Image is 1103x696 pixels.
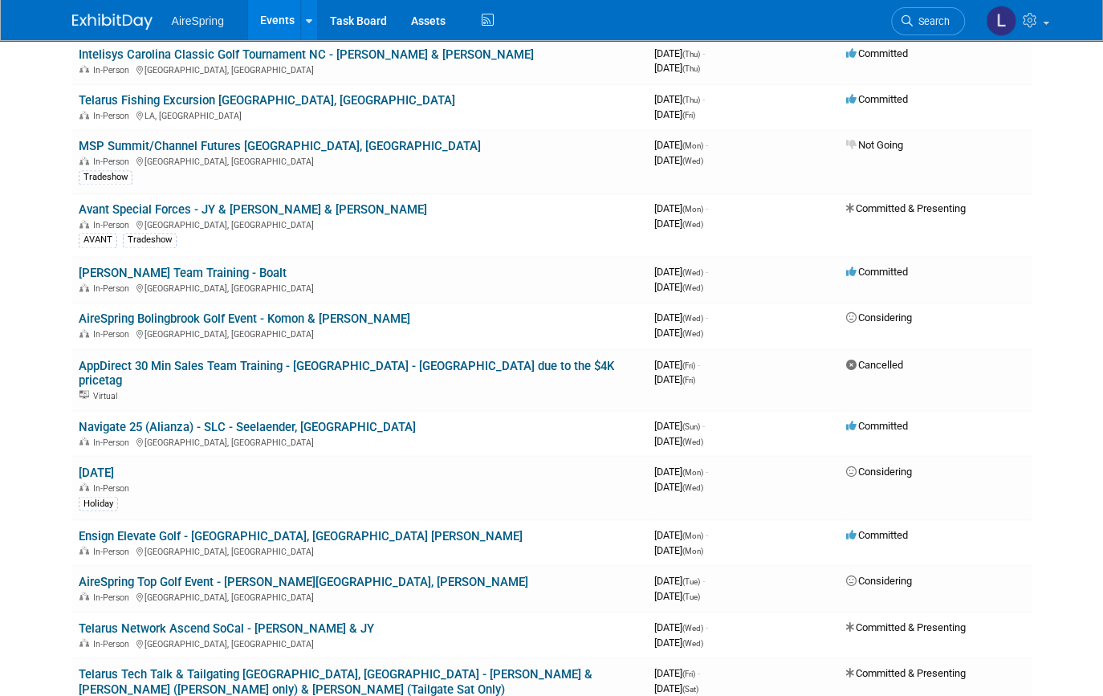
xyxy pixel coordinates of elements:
span: [DATE] [654,62,700,74]
span: [DATE] [654,218,703,230]
span: [DATE] [654,636,703,648]
div: Tradeshow [123,233,177,247]
span: (Fri) [682,375,695,384]
a: AppDirect 30 Min Sales Team Training - [GEOGRAPHIC_DATA] - [GEOGRAPHIC_DATA] due to the $4K pricetag [79,358,614,388]
span: (Sat) [682,684,698,693]
span: In-Person [93,546,134,556]
span: - [706,266,708,278]
img: In-Person Event [79,65,89,73]
span: (Mon) [682,141,703,150]
span: In-Person [93,283,134,294]
span: [DATE] [654,266,708,278]
span: (Thu) [682,96,700,104]
span: [DATE] [654,358,700,370]
span: Considering [846,574,912,586]
span: (Wed) [682,623,703,632]
span: In-Person [93,329,134,340]
span: In-Person [93,482,134,493]
a: Avant Special Forces - JY & [PERSON_NAME] & [PERSON_NAME] [79,202,427,217]
span: [DATE] [654,528,708,540]
span: (Wed) [682,437,703,446]
span: AireSpring [172,14,224,27]
a: Navigate 25 (Alianza) - SLC - Seelaender, [GEOGRAPHIC_DATA] [79,419,416,433]
span: [DATE] [654,419,705,431]
span: - [702,47,705,59]
span: (Fri) [682,669,695,678]
span: (Wed) [682,314,703,323]
span: - [706,139,708,151]
a: Search [891,7,965,35]
div: AVANT [79,233,117,247]
img: In-Person Event [79,220,89,228]
div: [GEOGRAPHIC_DATA], [GEOGRAPHIC_DATA] [79,434,641,447]
span: (Wed) [682,268,703,277]
span: - [698,666,700,678]
span: Cancelled [846,358,903,370]
span: Committed & Presenting [846,202,966,214]
span: In-Person [93,220,134,230]
span: Considering [846,465,912,477]
span: Not Going [846,139,903,151]
span: (Tue) [682,576,700,585]
span: Committed & Presenting [846,621,966,633]
img: ExhibitDay [72,14,153,30]
span: In-Person [93,592,134,602]
span: Committed [846,266,908,278]
span: [DATE] [654,311,708,324]
span: (Thu) [682,64,700,73]
span: [DATE] [654,434,703,446]
img: In-Person Event [79,638,89,646]
a: Telarus Tech Talk & Tailgating [GEOGRAPHIC_DATA], [GEOGRAPHIC_DATA] - [PERSON_NAME] & [PERSON_NAM... [79,666,592,696]
img: In-Person Event [79,592,89,600]
div: LA, [GEOGRAPHIC_DATA] [79,108,641,121]
span: - [706,621,708,633]
span: - [706,202,708,214]
div: Holiday [79,496,118,511]
span: Search [913,15,950,27]
span: Committed [846,47,908,59]
span: (Thu) [682,50,700,59]
a: Ensign Elevate Golf - [GEOGRAPHIC_DATA], [GEOGRAPHIC_DATA] [PERSON_NAME] [79,528,523,543]
a: Telarus Network Ascend SoCal - [PERSON_NAME] & JY [79,621,374,635]
span: In-Person [93,437,134,447]
img: Virtual Event [79,390,89,398]
span: (Wed) [682,283,703,292]
a: AireSpring Top Golf Event - [PERSON_NAME][GEOGRAPHIC_DATA], [PERSON_NAME] [79,574,528,588]
div: [GEOGRAPHIC_DATA], [GEOGRAPHIC_DATA] [79,543,641,556]
span: [DATE] [654,281,703,293]
div: [GEOGRAPHIC_DATA], [GEOGRAPHIC_DATA] [79,63,641,75]
span: In-Person [93,638,134,649]
span: [DATE] [654,47,705,59]
span: (Fri) [682,111,695,120]
span: (Fri) [682,360,695,369]
div: [GEOGRAPHIC_DATA], [GEOGRAPHIC_DATA] [79,589,641,602]
span: Committed [846,528,908,540]
span: [DATE] [654,139,708,151]
span: In-Person [93,111,134,121]
div: [GEOGRAPHIC_DATA], [GEOGRAPHIC_DATA] [79,281,641,294]
span: [DATE] [654,154,703,166]
img: In-Person Event [79,111,89,119]
span: Virtual [93,390,122,401]
span: - [702,574,705,586]
div: [GEOGRAPHIC_DATA], [GEOGRAPHIC_DATA] [79,636,641,649]
span: - [702,93,705,105]
span: In-Person [93,65,134,75]
span: [DATE] [654,574,705,586]
span: In-Person [93,157,134,167]
span: (Wed) [682,157,703,165]
div: [GEOGRAPHIC_DATA], [GEOGRAPHIC_DATA] [79,327,641,340]
span: [DATE] [654,465,708,477]
span: (Wed) [682,638,703,647]
a: Intelisys Carolina Classic Golf Tournament NC - [PERSON_NAME] & [PERSON_NAME] [79,47,534,62]
span: - [702,419,705,431]
span: - [706,311,708,324]
img: In-Person Event [79,546,89,554]
a: [PERSON_NAME] Team Training - Boalt [79,266,287,280]
img: In-Person Event [79,329,89,337]
span: (Mon) [682,205,703,214]
span: [DATE] [654,543,703,556]
span: [DATE] [654,682,698,694]
img: In-Person Event [79,157,89,165]
span: (Wed) [682,329,703,338]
